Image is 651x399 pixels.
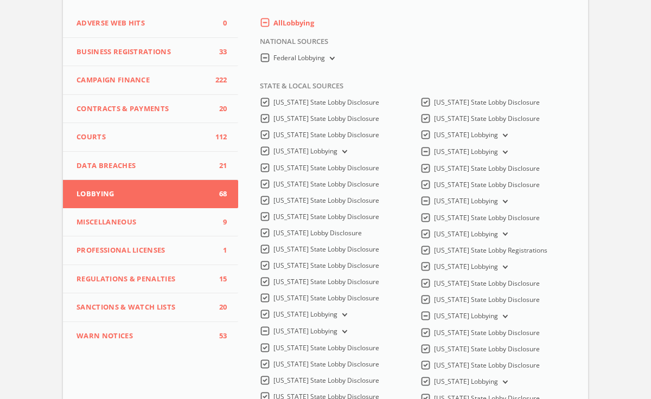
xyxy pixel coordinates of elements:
[273,146,337,156] span: [US_STATE] Lobbying
[273,261,379,270] span: [US_STATE] State Lobby Disclosure
[498,262,510,272] button: [US_STATE] Lobbying
[498,147,510,157] button: [US_STATE] Lobbying
[434,279,540,288] span: [US_STATE] State Lobby Disclosure
[211,217,227,228] span: 9
[211,18,227,29] span: 0
[76,302,211,313] span: Sanctions & Watch Lists
[76,160,211,171] span: Data Breaches
[273,98,379,107] span: [US_STATE] State Lobby Disclosure
[434,295,540,304] span: [US_STATE] State Lobby Disclosure
[434,344,540,353] span: [US_STATE] State Lobby Disclosure
[273,277,379,286] span: [US_STATE] State Lobby Disclosure
[434,229,498,239] span: [US_STATE] Lobbying
[498,197,510,207] button: [US_STATE] Lobbying
[434,147,498,156] span: [US_STATE] Lobbying
[273,130,379,139] span: [US_STATE] State Lobby Disclosure
[63,66,238,95] button: Campaign Finance222
[434,361,540,370] span: [US_STATE] State Lobby Disclosure
[434,246,547,255] span: [US_STATE] State Lobby Registrations
[76,189,211,200] span: Lobbying
[273,228,362,237] span: [US_STATE] Lobby Disclosure
[434,262,498,271] span: [US_STATE] Lobbying
[211,302,227,313] span: 20
[434,311,498,320] span: [US_STATE] Lobbying
[273,310,337,319] span: [US_STATE] Lobbying
[498,229,510,239] button: [US_STATE] Lobbying
[325,54,337,63] button: Federal Lobbying
[273,196,379,205] span: [US_STATE] State Lobby Disclosure
[273,376,379,385] span: [US_STATE] State Lobby Disclosure
[76,132,211,143] span: Courts
[211,104,227,114] span: 20
[337,310,349,320] button: [US_STATE] Lobbying
[252,36,328,53] span: National Sources
[211,75,227,86] span: 222
[252,81,343,97] span: State & Local Sources
[76,217,211,228] span: Miscellaneous
[211,274,227,285] span: 15
[273,212,379,221] span: [US_STATE] State Lobby Disclosure
[337,327,349,337] button: [US_STATE] Lobbying
[63,123,238,152] button: Courts112
[434,180,540,189] span: [US_STATE] State Lobby Disclosure
[498,312,510,321] button: [US_STATE] Lobbying
[76,47,211,57] span: Business Registrations
[63,38,238,67] button: Business Registrations33
[498,131,510,140] button: [US_STATE] Lobbying
[273,179,379,189] span: [US_STATE] State Lobby Disclosure
[337,147,349,157] button: [US_STATE] Lobbying
[273,53,325,62] span: Federal Lobbying
[63,265,238,294] button: Regulations & Penalties15
[434,328,540,337] span: [US_STATE] State Lobby Disclosure
[63,236,238,265] button: Professional Licenses1
[273,343,379,352] span: [US_STATE] State Lobby Disclosure
[273,244,379,254] span: [US_STATE] State Lobby Disclosure
[434,114,540,123] span: [US_STATE] State Lobby Disclosure
[63,208,238,237] button: Miscellaneous9
[273,293,379,303] span: [US_STATE] State Lobby Disclosure
[434,196,498,205] span: [US_STATE] Lobbying
[273,326,337,336] span: [US_STATE] Lobbying
[76,75,211,86] span: Campaign Finance
[211,189,227,200] span: 68
[211,331,227,342] span: 53
[76,104,211,114] span: Contracts & Payments
[273,18,314,28] span: All Lobbying
[498,377,510,387] button: [US_STATE] Lobbying
[434,164,540,173] span: [US_STATE] State Lobby Disclosure
[63,293,238,322] button: Sanctions & Watch Lists20
[76,18,211,29] span: Adverse Web Hits
[63,322,238,350] button: WARN Notices53
[273,114,379,123] span: [US_STATE] State Lobby Disclosure
[63,152,238,181] button: Data Breaches21
[211,245,227,256] span: 1
[211,160,227,171] span: 21
[434,213,540,222] span: [US_STATE] State Lobby Disclosure
[434,98,540,107] span: [US_STATE] State Lobby Disclosure
[76,245,211,256] span: Professional Licenses
[63,180,238,208] button: Lobbying68
[76,274,211,285] span: Regulations & Penalties
[211,47,227,57] span: 33
[63,95,238,124] button: Contracts & Payments20
[434,377,498,386] span: [US_STATE] Lobbying
[434,130,498,139] span: [US_STATE] Lobbying
[76,331,211,342] span: WARN Notices
[63,9,238,38] button: Adverse Web Hits0
[273,359,379,369] span: [US_STATE] State Lobby Disclosure
[211,132,227,143] span: 112
[273,163,379,172] span: [US_STATE] State Lobby Disclosure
